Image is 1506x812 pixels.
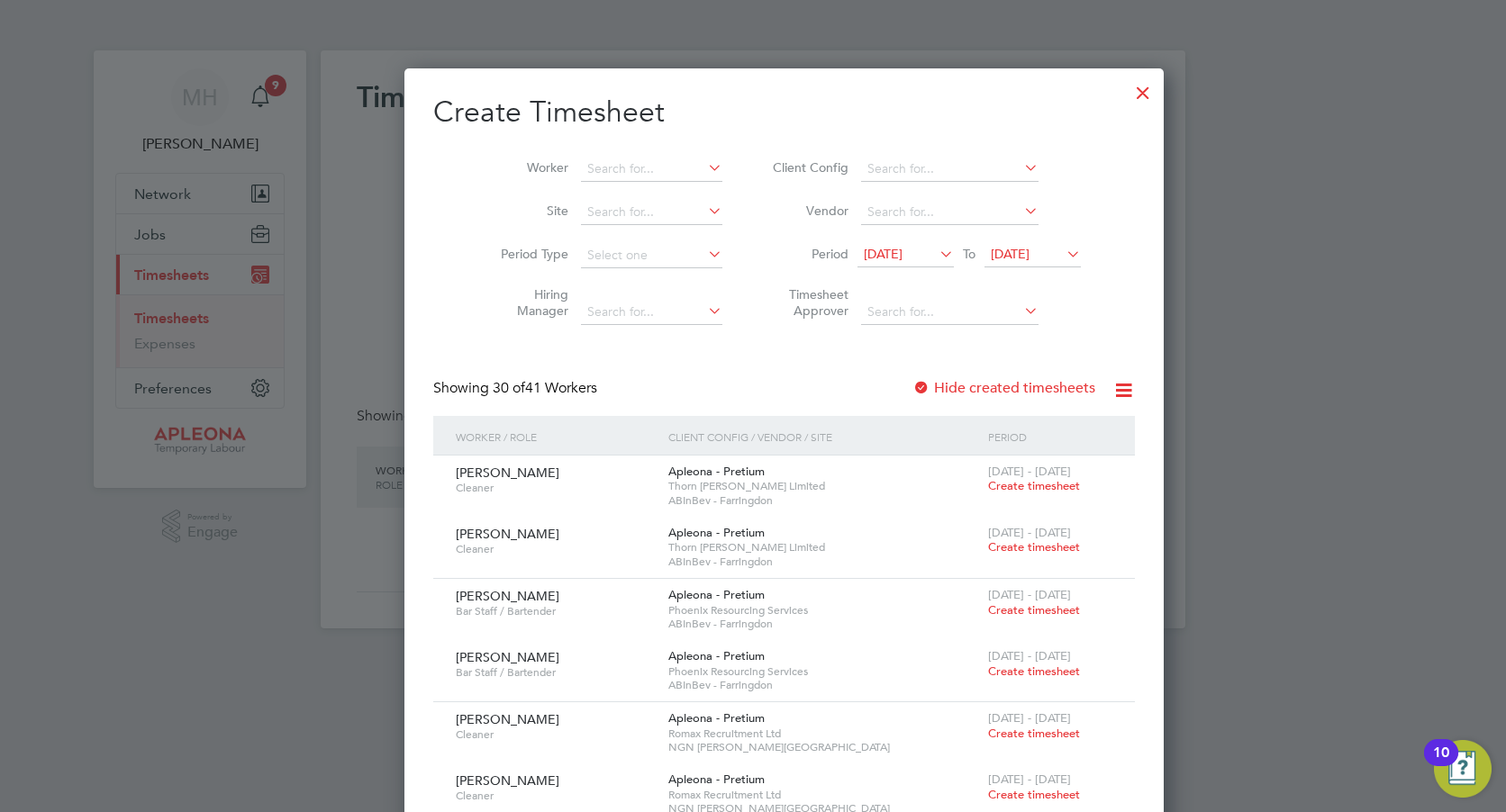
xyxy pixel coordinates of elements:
div: Client Config / Vendor / Site [664,416,984,457]
input: Search for... [581,200,722,225]
label: Worker [487,159,568,176]
span: NGN [PERSON_NAME][GEOGRAPHIC_DATA] [668,740,979,754]
label: Site [487,203,568,219]
input: Search for... [861,300,1039,325]
h2: Create Timesheet [433,94,1135,131]
span: ABInBev - Farringdon [668,555,979,569]
span: Create timesheet [988,787,1080,802]
label: Period [767,246,848,262]
input: Search for... [581,300,722,325]
div: Worker / Role [451,416,664,457]
span: ABInBev - Farringdon [668,678,979,692]
div: Period [984,416,1117,457]
span: Apleona - Pretium [668,464,765,479]
span: [PERSON_NAME] [456,588,559,604]
span: [DATE] - [DATE] [988,587,1071,602]
span: Cleaner [456,789,655,803]
span: Phoenix Resourcing Services [668,664,979,679]
span: ABInBev - Farringdon [668,493,979,508]
span: Apleona - Pretium [668,771,765,787]
span: Romax Recruitment Ltd [668,788,979,802]
label: Client Config [767,159,848,176]
span: Bar Staff / Bartender [456,604,655,618]
span: Create timesheet [988,663,1080,679]
span: [DATE] - [DATE] [988,525,1071,540]
span: Create timesheet [988,478,1080,493]
span: [PERSON_NAME] [456,772,559,789]
span: To [957,242,981,266]
span: [DATE] - [DATE] [988,771,1071,787]
span: Thorn [PERSON_NAME] Limited [668,540,979,555]
input: Search for... [861,200,1039,225]
label: Vendor [767,203,848,219]
button: Open Resource Center, 10 new notifications [1434,740,1492,798]
span: Apleona - Pretium [668,710,765,726]
span: Cleaner [456,542,655,556]
span: Bar Staff / Bartender [456,665,655,680]
div: 10 [1433,753,1449,776]
span: Thorn [PERSON_NAME] Limited [668,479,979,493]
span: [DATE] - [DATE] [988,710,1071,726]
span: [PERSON_NAME] [456,649,559,665]
span: Create timesheet [988,539,1080,555]
span: [DATE] - [DATE] [988,464,1071,479]
span: Create timesheet [988,602,1080,618]
label: Timesheet Approver [767,286,848,319]
label: Period Type [487,246,568,262]
span: 30 of [493,379,525,397]
span: [DATE] - [DATE] [988,648,1071,663]
span: Cleaner [456,727,655,742]
label: Hiring Manager [487,286,568,319]
input: Select one [581,243,722,268]
label: Hide created timesheets [912,379,1095,397]
span: Cleaner [456,481,655,495]
span: ABInBev - Farringdon [668,617,979,631]
span: [DATE] [864,246,903,262]
span: [DATE] [991,246,1030,262]
span: [PERSON_NAME] [456,711,559,727]
div: Showing [433,379,601,398]
span: [PERSON_NAME] [456,465,559,481]
span: Apleona - Pretium [668,587,765,602]
span: Apleona - Pretium [668,525,765,540]
span: Phoenix Resourcing Services [668,603,979,618]
input: Search for... [581,157,722,182]
input: Search for... [861,157,1039,182]
span: Create timesheet [988,726,1080,741]
span: [PERSON_NAME] [456,526,559,542]
span: 41 Workers [493,379,597,397]
span: Romax Recruitment Ltd [668,726,979,741]
span: Apleona - Pretium [668,648,765,663]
